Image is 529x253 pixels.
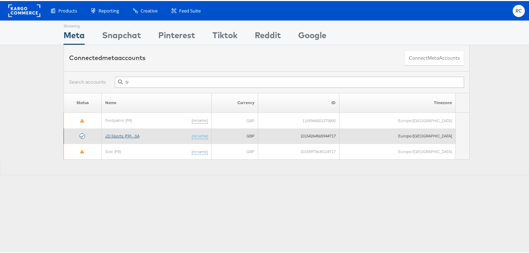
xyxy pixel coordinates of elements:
[64,92,102,112] th: Status
[64,20,85,28] div: Showing
[212,92,258,112] th: Currency
[105,117,132,122] a: Footpatrol (FR)
[212,28,237,44] div: Tiktok
[64,28,85,44] div: Meta
[102,53,118,61] span: meta
[158,28,195,44] div: Pinterest
[99,7,119,13] span: Reporting
[192,117,208,123] a: (rename)
[141,7,158,13] span: Creative
[404,49,464,65] button: ConnectmetaAccounts
[298,28,326,44] div: Google
[105,132,140,137] a: JD Sports (FR) - SA
[69,52,145,61] div: Connected accounts
[192,132,208,138] a: (rename)
[212,112,258,127] td: GBP
[258,127,339,143] td: 10154264565944717
[255,28,281,44] div: Reddit
[339,127,455,143] td: Europe/[GEOGRAPHIC_DATA]
[115,76,464,87] input: Filter
[192,148,208,154] a: (rename)
[428,54,439,60] span: meta
[258,112,339,127] td: 1155944501273890
[258,143,339,159] td: 10154973630124717
[258,92,339,112] th: ID
[212,127,258,143] td: GBP
[105,148,121,153] a: Size (FR)
[101,92,212,112] th: Name
[339,143,455,159] td: Europe/[GEOGRAPHIC_DATA]
[515,8,522,12] span: RC
[102,28,141,44] div: Snapchat
[339,92,455,112] th: Timezone
[339,112,455,127] td: Europe/[GEOGRAPHIC_DATA]
[179,7,201,13] span: Feed Suite
[212,143,258,159] td: GBP
[58,7,77,13] span: Products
